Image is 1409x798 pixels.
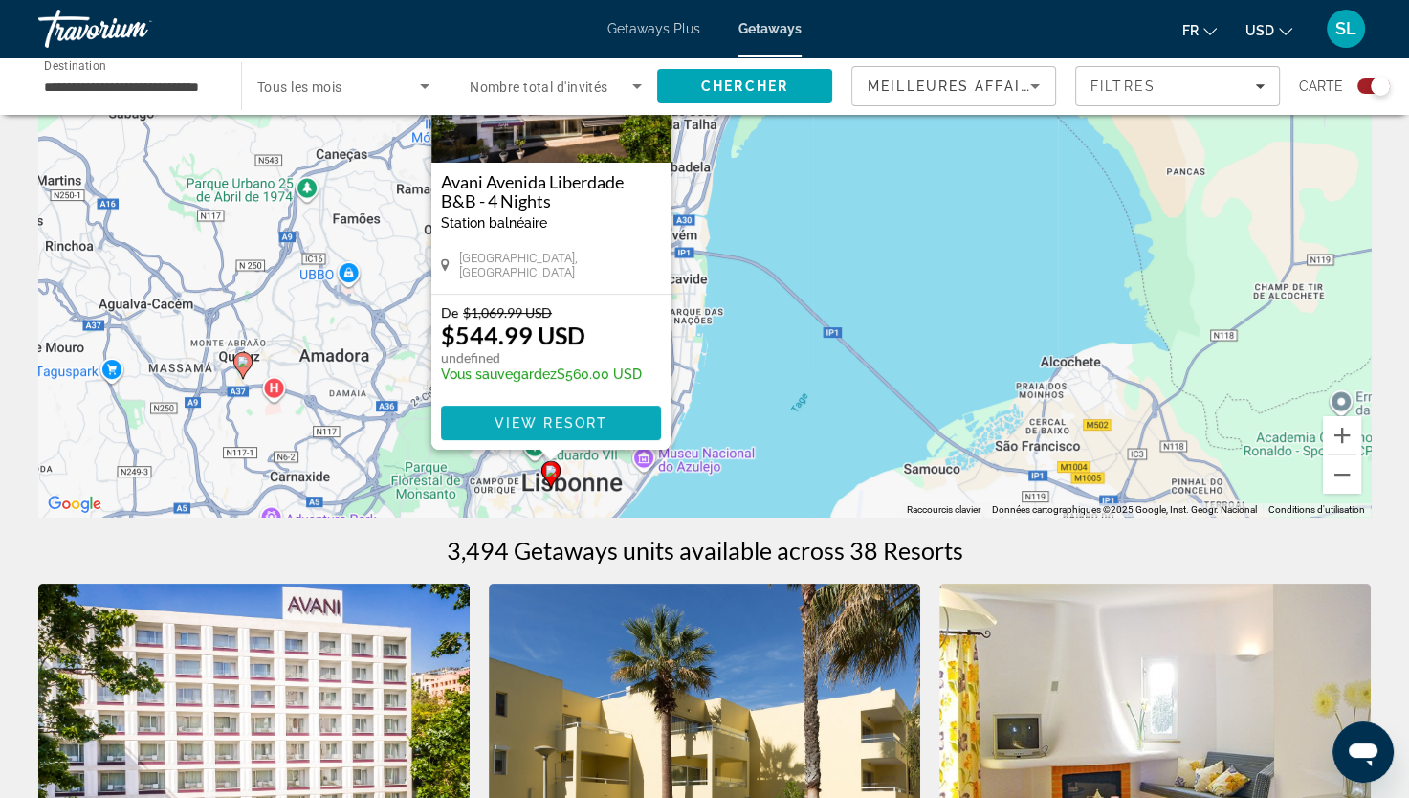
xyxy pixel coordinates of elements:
img: Google [43,492,106,517]
button: Zoom avant [1323,416,1361,454]
span: Nombre total d'invités [470,79,608,95]
iframe: Bouton de lancement de la fenêtre de messagerie [1332,721,1394,783]
span: View Resort [494,415,606,431]
span: Tous les mois [257,79,342,95]
button: Change language [1182,16,1217,44]
button: Search [657,69,832,103]
span: Vous sauvegardez [441,366,557,382]
span: Destination [44,58,106,72]
button: View Resort [441,406,661,440]
a: Travorium [38,4,230,54]
p: $544.99 USD [441,321,585,349]
span: Chercher [701,78,788,94]
a: Getaways Plus [607,21,700,36]
span: Données cartographiques ©2025 Google, Inst. Geogr. Nacional [992,504,1257,515]
button: Raccourcis clavier [907,503,980,517]
button: Filters [1075,66,1280,106]
span: $1,069.99 USD [463,304,552,321]
p: $560.00 USD [441,366,642,382]
a: Getaways [738,21,802,36]
a: Conditions d'utilisation (s'ouvre dans un nouvel onglet) [1268,504,1365,515]
span: De [441,304,458,321]
h1: 3,494 Getaways units available across 38 Resorts [447,536,963,565]
span: USD [1245,23,1274,38]
span: Meilleures affaires [868,78,1051,94]
button: User Menu [1321,9,1371,49]
span: fr [1182,23,1199,38]
span: Filtres [1090,78,1156,94]
span: SL [1335,19,1356,38]
a: Avani Avenida Liberdade B&B - 4 Nights [441,172,661,211]
span: Carte [1299,73,1343,100]
button: Change currency [1245,16,1292,44]
mat-select: Sort by [868,75,1040,98]
button: Zoom arrière [1323,455,1361,494]
a: Ouvrir cette zone dans Google Maps (dans une nouvelle fenêtre) [43,492,106,517]
input: Select destination [44,76,216,99]
span: Station balnéaire [441,215,547,231]
p: undefined [441,349,642,366]
span: [GEOGRAPHIC_DATA], [GEOGRAPHIC_DATA] [458,251,660,279]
